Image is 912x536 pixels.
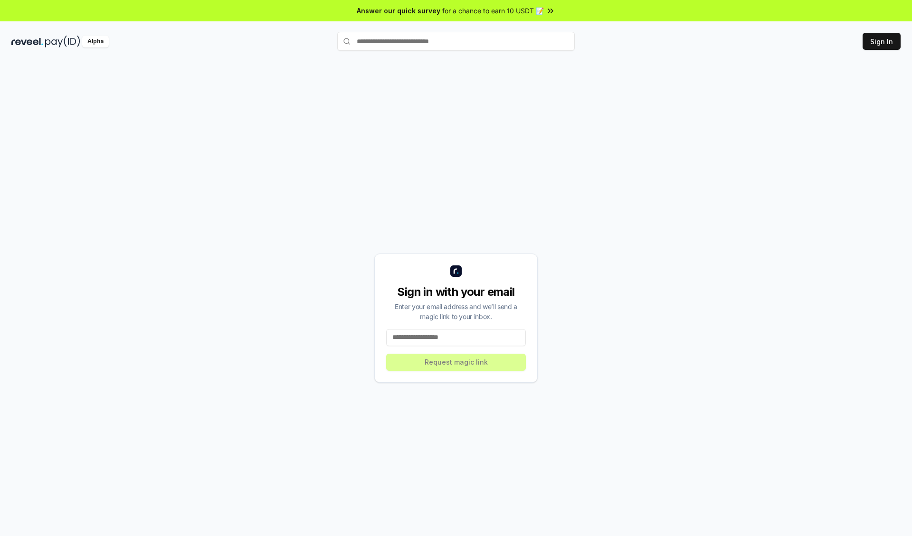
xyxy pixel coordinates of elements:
img: pay_id [45,36,80,47]
div: Alpha [82,36,109,47]
img: reveel_dark [11,36,43,47]
button: Sign In [863,33,901,50]
span: for a chance to earn 10 USDT 📝 [442,6,544,16]
img: logo_small [450,265,462,277]
span: Answer our quick survey [357,6,440,16]
div: Sign in with your email [386,284,526,300]
div: Enter your email address and we’ll send a magic link to your inbox. [386,301,526,321]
